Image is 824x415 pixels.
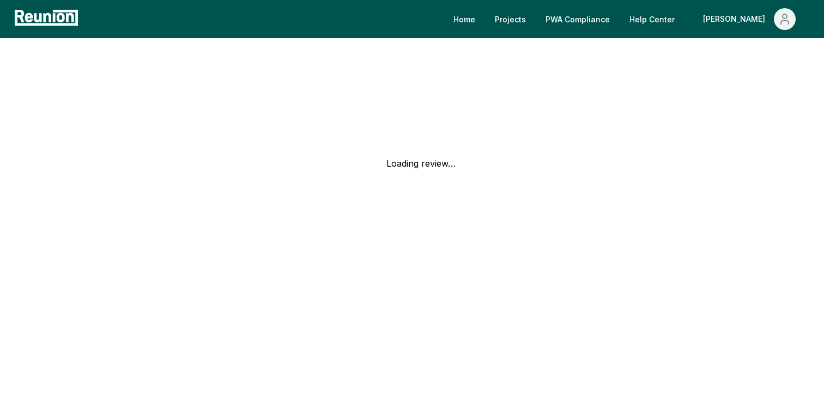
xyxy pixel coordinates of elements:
[537,8,619,30] a: PWA Compliance
[445,8,484,30] a: Home
[621,8,683,30] a: Help Center
[694,8,804,30] button: [PERSON_NAME]
[445,8,813,30] nav: Main
[386,157,456,170] span: Loading review…
[486,8,535,30] a: Projects
[703,8,770,30] div: [PERSON_NAME]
